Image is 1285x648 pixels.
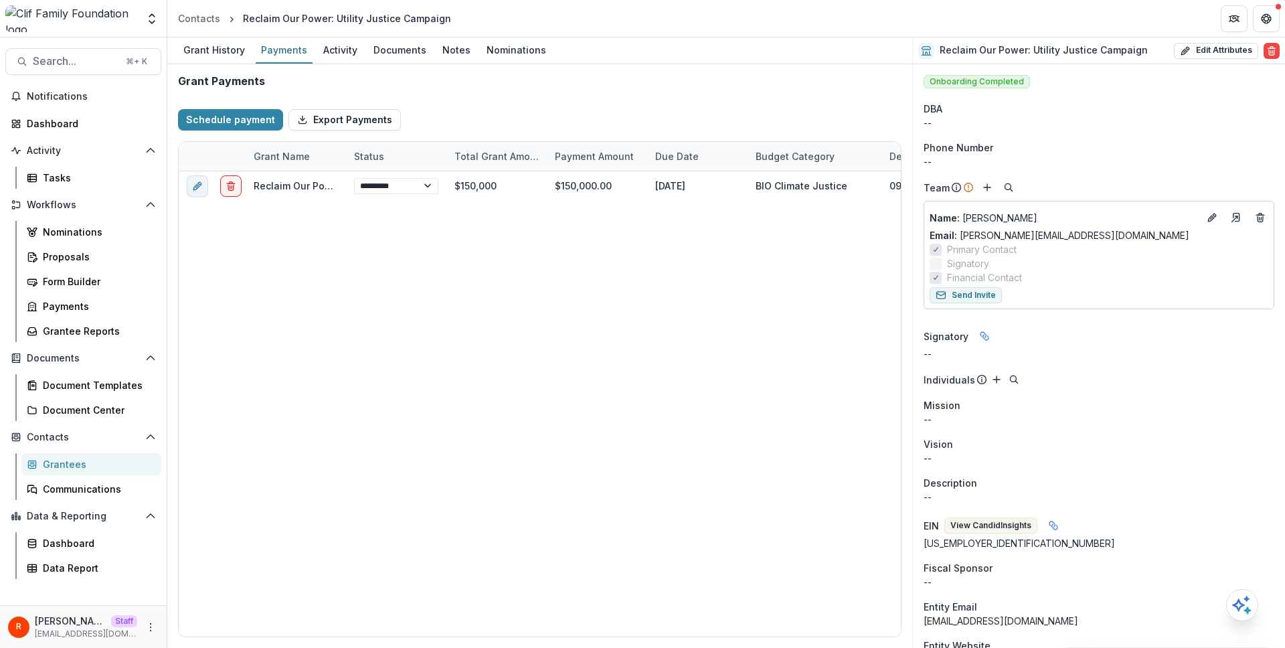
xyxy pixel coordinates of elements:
div: Raj [16,623,21,631]
div: Status [346,149,392,163]
button: Notifications [5,86,161,107]
button: delete [220,175,242,197]
div: Budget Category [748,142,881,171]
a: Name: [PERSON_NAME] [930,211,1199,225]
span: Mission [924,398,960,412]
p: Staff [111,615,137,627]
button: More [143,619,159,635]
span: Financial Contact [947,270,1022,285]
div: Reclaim Our Power: Utility Justice Campaign [243,11,451,25]
button: Search [1001,179,1017,195]
button: Open Contacts [5,426,161,448]
a: Reclaim Our Power: Utility Justice Campaign [254,180,462,191]
p: EIN [924,519,939,533]
button: Deletes [1252,210,1268,226]
button: Open AI Assistant [1226,589,1258,621]
a: Document Templates [21,374,161,396]
div: Payments [256,40,313,60]
a: Nominations [481,37,551,64]
div: Document Center [43,403,151,417]
span: Phone Number [924,141,993,155]
button: Search... [5,48,161,75]
div: Grant Name [246,149,318,163]
div: Tasks [43,171,151,185]
button: Search [1006,372,1022,388]
a: Communications [21,478,161,500]
div: Grantee Reports [43,324,151,338]
div: Total Grant Amount [446,142,547,171]
span: Name : [930,212,960,224]
div: [US_EMPLOYER_IDENTIFICATION_NUMBER] [924,536,1274,550]
a: Contacts [173,9,226,28]
p: Individuals [924,373,975,387]
button: Add [979,179,995,195]
a: Notes [437,37,476,64]
button: edit [187,175,208,197]
button: Open Activity [5,140,161,161]
p: [PERSON_NAME] [35,614,106,628]
div: Description [881,142,982,171]
div: Status [346,142,446,171]
div: Payment Amount [547,149,642,163]
button: Export Payments [288,109,401,131]
div: Budget Category [748,149,843,163]
div: Form Builder [43,274,151,289]
span: Fiscal Sponsor [924,561,993,575]
a: Dashboard [21,532,161,554]
button: Open entity switcher [143,5,161,32]
a: Grantee Reports [21,320,161,342]
span: Onboarding Completed [924,75,1030,88]
a: Payments [256,37,313,64]
a: Proposals [21,246,161,268]
span: Documents [27,353,140,364]
div: -- [924,116,1274,130]
span: Signatory [924,329,968,343]
nav: breadcrumb [173,9,456,28]
div: $150,000.00 [547,171,647,200]
button: Edit Attributes [1174,43,1258,59]
button: Schedule payment [178,109,283,131]
div: Due Date [647,142,748,171]
button: View CandidInsights [944,517,1037,534]
div: Nominations [43,225,151,239]
a: Form Builder [21,270,161,293]
div: Notes [437,40,476,60]
div: Grantees [43,457,151,471]
button: Linked binding [1043,515,1064,536]
div: -- [924,575,1274,589]
div: Nominations [481,40,551,60]
div: Data Report [43,561,151,575]
a: Document Center [21,399,161,421]
button: Linked binding [974,325,995,347]
a: Go to contact [1225,207,1247,228]
span: Notifications [27,91,156,102]
div: Proposals [43,250,151,264]
h2: Grant Payments [178,75,265,88]
span: Workflows [27,199,140,211]
div: Contacts [178,11,220,25]
div: $150,000 [446,171,547,200]
div: Grant Name [246,142,346,171]
a: Email: [PERSON_NAME][EMAIL_ADDRESS][DOMAIN_NAME] [930,228,1189,242]
p: -- [924,451,1274,465]
span: Entity Email [924,600,977,614]
div: Grant History [178,40,250,60]
div: [EMAIL_ADDRESS][DOMAIN_NAME] [924,614,1274,628]
div: Activity [318,40,363,60]
div: ⌘ + K [123,54,150,69]
div: 0952c8b4-4773-4d87-8a84-bbaae96af67a [889,179,974,193]
button: Add [989,372,1005,388]
p: [EMAIL_ADDRESS][DOMAIN_NAME] [35,628,137,640]
span: Data & Reporting [27,511,140,522]
button: Delete [1264,43,1280,59]
button: Open Workflows [5,194,161,216]
button: Open Documents [5,347,161,369]
button: Edit [1204,210,1220,226]
span: DBA [924,102,942,116]
button: Partners [1221,5,1248,32]
a: Tasks [21,167,161,189]
div: Communications [43,482,151,496]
